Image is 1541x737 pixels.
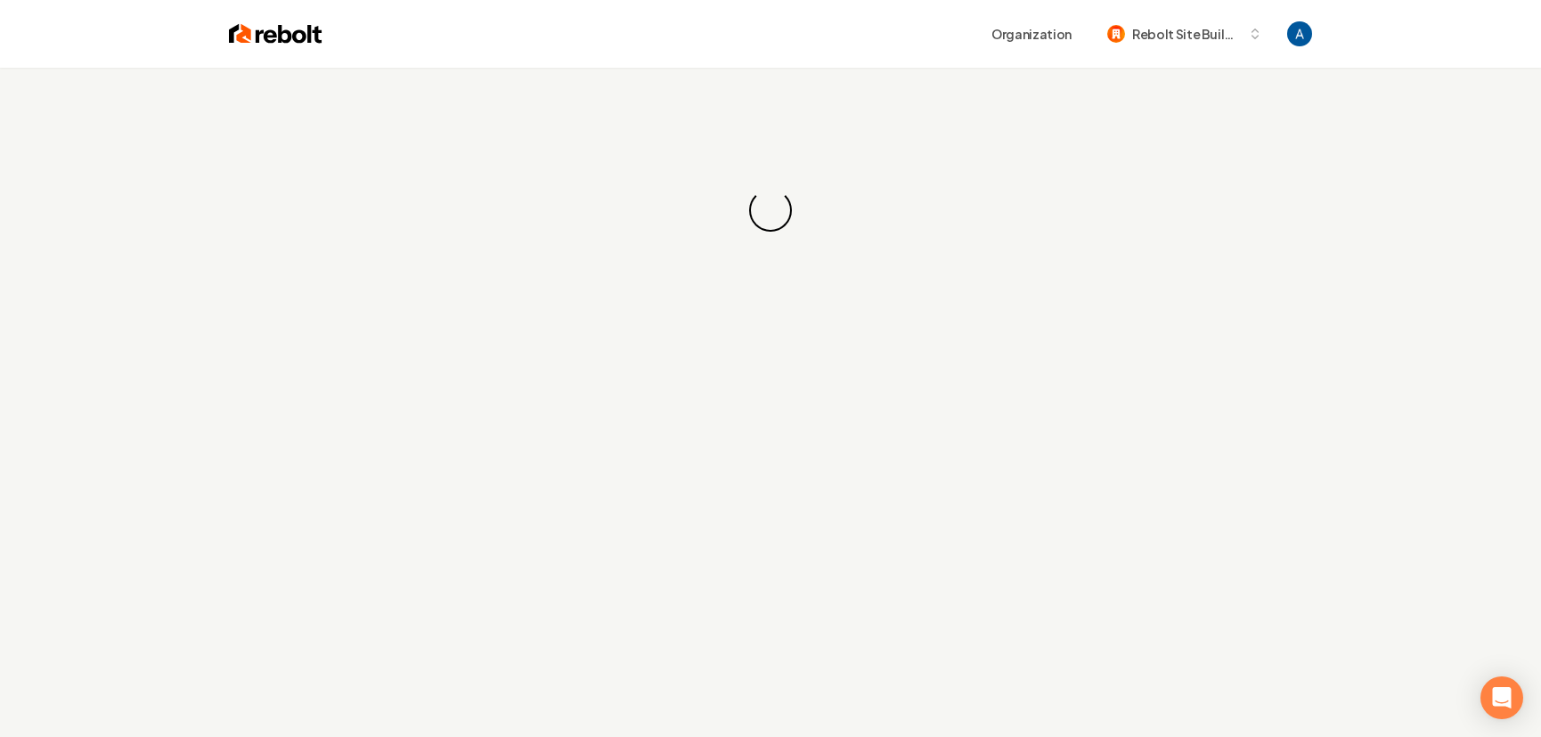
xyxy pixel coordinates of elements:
img: Rebolt Logo [229,21,322,46]
span: Rebolt Site Builder [1132,25,1241,44]
button: Open user button [1287,21,1312,46]
img: Andrew Magana [1287,21,1312,46]
button: Organization [981,18,1082,50]
div: Open Intercom Messenger [1480,676,1523,719]
div: Loading [746,185,796,236]
img: Rebolt Site Builder [1107,25,1125,43]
